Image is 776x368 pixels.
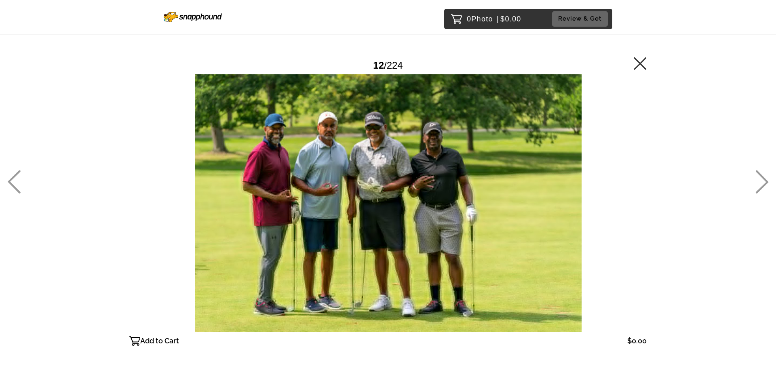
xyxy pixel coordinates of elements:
span: 12 [373,60,384,71]
p: Add to Cart [140,334,179,347]
div: / [373,57,403,74]
img: Snapphound Logo [164,12,222,22]
p: 0 $0.00 [467,13,521,25]
button: Review & Get [552,11,608,26]
p: $0.00 [627,334,647,347]
span: Photo [471,13,493,25]
span: | [497,15,499,23]
a: Review & Get [552,11,610,26]
span: 224 [387,60,403,71]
